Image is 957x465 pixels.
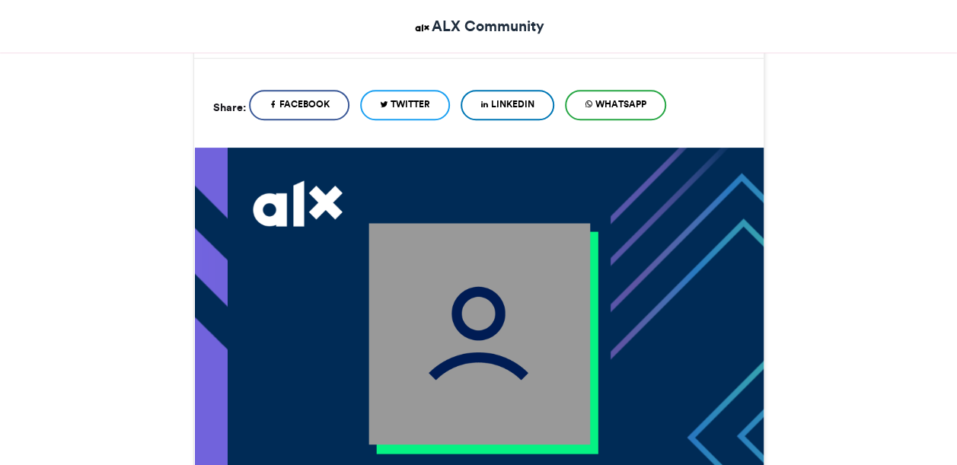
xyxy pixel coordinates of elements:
[279,97,330,111] span: Facebook
[249,90,349,120] a: Facebook
[213,97,246,117] h5: Share:
[491,97,534,111] span: LinkedIn
[565,90,666,120] a: WhatsApp
[360,90,450,120] a: Twitter
[368,223,590,444] img: user_filled.png
[595,97,646,111] span: WhatsApp
[391,97,430,111] span: Twitter
[413,15,544,37] a: ALX Community
[461,90,554,120] a: LinkedIn
[413,18,432,37] img: ALX Community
